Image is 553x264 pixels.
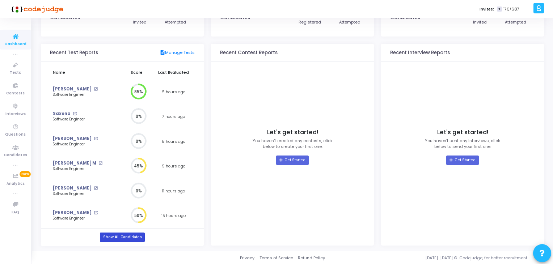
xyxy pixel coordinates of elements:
div: Software Engineer [53,142,109,147]
label: Invites: [480,6,494,12]
a: [PERSON_NAME] [53,136,92,142]
img: logo [9,2,63,16]
div: [DATE]-[DATE] © Codejudge, for better recruitment. [325,255,544,261]
a: Terms of Service [259,255,293,261]
div: Software Engineer [53,117,109,122]
mat-icon: open_in_new [94,87,98,91]
h3: Candidates [50,15,80,21]
span: Analytics [7,181,25,187]
p: You haven’t sent any interviews, click below to send your first one. [425,138,500,150]
span: T [497,7,502,12]
a: Saxena [53,111,71,117]
a: [PERSON_NAME] M [53,160,96,166]
td: 7 hours ago [153,104,195,129]
div: Attempted [339,19,360,25]
div: Invited [133,19,147,25]
div: Software Engineer [53,166,109,172]
mat-icon: open_in_new [73,112,77,116]
a: Refund Policy [298,255,325,261]
h4: Let's get started! [267,129,318,136]
h3: Candidates [220,15,250,21]
span: Candidates [4,152,27,158]
p: You haven’t created any contests, click below to create your first one. [253,138,333,150]
td: 11 hours ago [153,179,195,204]
a: Get Started [276,156,308,165]
span: 176/687 [503,6,519,12]
div: Registered [299,19,321,25]
span: New [20,171,31,177]
a: Show All Candidates [100,233,144,242]
mat-icon: open_in_new [94,137,98,141]
th: Name [50,65,121,80]
span: FAQ [12,209,19,216]
a: [PERSON_NAME] [53,210,92,216]
div: Software Engineer [53,92,109,98]
td: 15 hours ago [153,203,195,228]
h3: Recent Interview Reports [390,50,450,56]
th: Last Evaluated [153,65,195,80]
th: Score [121,65,152,80]
span: Dashboard [5,41,26,47]
div: Invited [473,19,487,25]
div: Attempted [505,19,526,25]
a: Privacy [240,255,254,261]
div: Attempted [165,19,186,25]
h3: Recent Test Reports [50,50,98,56]
span: Tests [10,70,21,76]
div: Software Engineer [53,191,109,197]
mat-icon: open_in_new [98,161,102,165]
span: Interviews [5,111,26,117]
a: Get Started [446,156,478,165]
mat-icon: open_in_new [94,211,98,215]
td: 9 hours ago [153,154,195,179]
span: Questions [5,132,26,138]
a: [PERSON_NAME] [53,86,92,92]
a: [PERSON_NAME] [53,185,92,191]
h4: Let's get started! [437,129,488,136]
a: Manage Tests [160,50,195,56]
mat-icon: description [160,50,165,56]
div: Software Engineer [53,216,109,221]
h3: Candidates [390,15,420,21]
td: 5 hours ago [153,80,195,105]
span: Contests [6,90,25,97]
h3: Recent Contest Reports [220,50,278,56]
mat-icon: open_in_new [94,186,98,190]
td: 8 hours ago [153,129,195,154]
